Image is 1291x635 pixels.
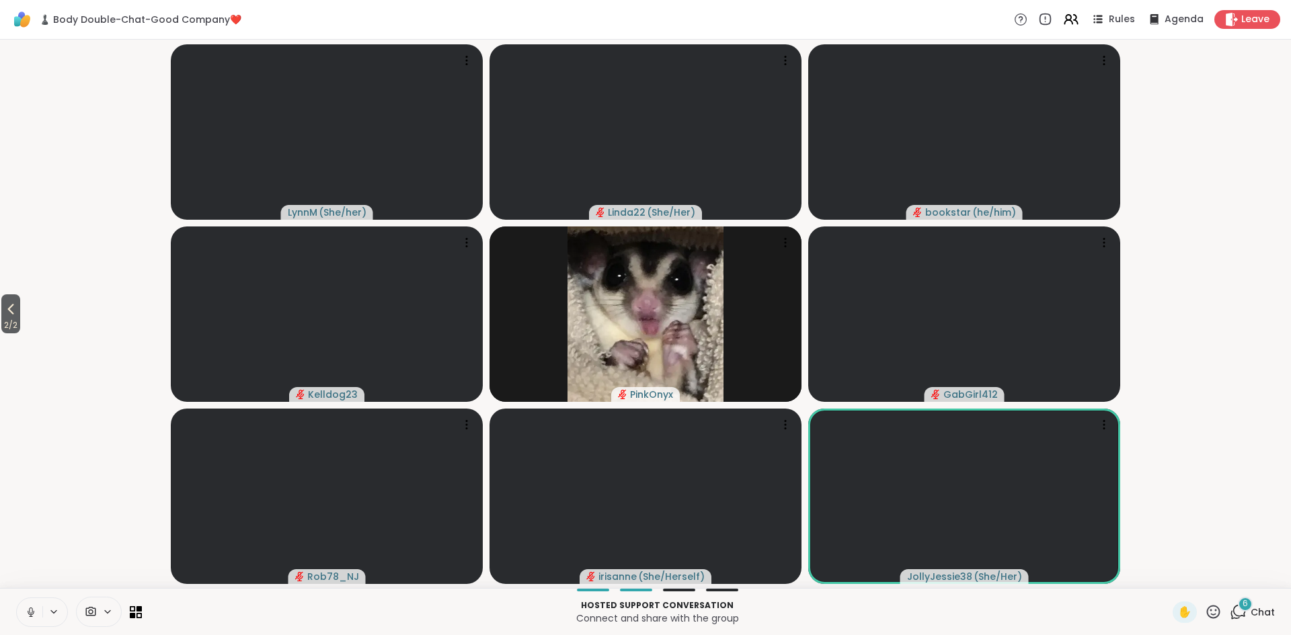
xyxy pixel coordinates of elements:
span: 6 [1243,598,1248,609]
span: Rules [1109,13,1135,26]
span: 2 / 2 [1,317,20,333]
span: audio-muted [618,390,627,399]
span: audio-muted [295,572,305,581]
span: Leave [1241,13,1269,26]
span: audio-muted [596,208,605,217]
p: Hosted support conversation [150,599,1165,611]
span: PinkOnyx [630,388,673,401]
img: PinkOnyx [568,226,723,402]
span: audio-muted [586,572,596,581]
span: ✋ [1178,604,1191,620]
span: GabGirl412 [943,388,998,401]
img: ShareWell Logomark [11,8,34,31]
span: bookstar [925,206,971,219]
span: irisanne [598,570,637,583]
span: audio-muted [913,208,923,217]
span: ( She/Herself ) [638,570,705,583]
span: ( he/him ) [972,206,1016,219]
span: Chat [1251,605,1275,619]
span: ( She/Her ) [974,570,1022,583]
button: 2/2 [1,294,20,333]
span: ( She/her ) [319,206,366,219]
span: Rob78_NJ [307,570,359,583]
span: audio-muted [296,390,305,399]
span: LynnM [288,206,317,219]
span: Agenda [1165,13,1204,26]
span: audio-muted [931,390,941,399]
span: Kelldog23 [308,388,358,401]
span: Linda22 [608,206,645,219]
span: JollyJessie38 [907,570,972,583]
span: ( She/Her ) [647,206,695,219]
span: ♟️ Body Double-Chat-Good Company❤️ [39,13,241,26]
p: Connect and share with the group [150,611,1165,625]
